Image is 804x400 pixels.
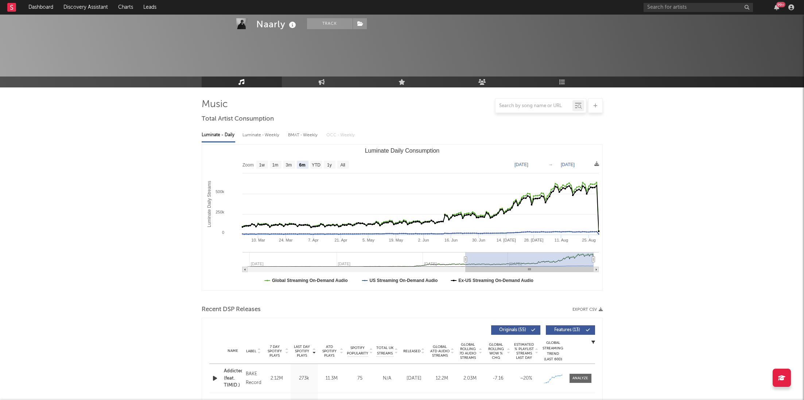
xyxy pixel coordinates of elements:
[347,375,373,382] div: 75
[572,307,603,312] button: Export CSV
[369,278,438,283] text: US Streaming On-Demand Audio
[376,345,394,356] span: Total UK Streams
[430,375,454,382] div: 12.2M
[299,162,305,168] text: 6m
[774,4,779,10] button: 99+
[202,145,602,290] svg: Luminate Daily Consumption
[279,238,293,242] text: 24. Mar
[334,238,347,242] text: 21. Apr
[644,3,753,12] input: Search for artists
[308,238,318,242] text: 7. Apr
[444,238,458,242] text: 16. Jun
[548,162,553,167] text: →
[246,370,261,387] div: BAKE Records
[347,345,368,356] span: Spotify Popularity
[265,345,284,358] span: 7 Day Spotify Plays
[496,238,516,242] text: 14. [DATE]
[206,181,211,227] text: Luminate Daily Streams
[524,238,543,242] text: 28. [DATE]
[242,162,254,168] text: Zoom
[486,342,506,360] span: Global Rolling WoW % Chg
[458,342,478,360] span: Global Rolling 7D Audio Streams
[202,115,274,123] span: Total Artist Consumption
[242,129,281,141] div: Luminate - Weekly
[554,238,568,242] text: 11. Aug
[292,375,316,382] div: 273k
[288,129,319,141] div: BMAT - Weekly
[472,238,485,242] text: 30. Jun
[222,230,224,235] text: 0
[582,238,595,242] text: 25. Aug
[514,375,539,382] div: ~ 20 %
[491,325,540,335] button: Originals(55)
[320,345,339,358] span: ATD Spotify Plays
[458,375,482,382] div: 2.03M
[272,278,348,283] text: Global Streaming On-Demand Audio
[496,328,529,332] span: Originals ( 55 )
[215,210,224,214] text: 250k
[340,162,345,168] text: All
[551,328,584,332] span: Features ( 13 )
[307,18,353,29] button: Track
[265,375,289,382] div: 2.12M
[272,162,278,168] text: 1m
[311,162,320,168] text: YTD
[246,349,256,353] span: Label
[202,305,261,314] span: Recent DSP Releases
[327,162,332,168] text: 1y
[365,148,439,154] text: Luminate Daily Consumption
[418,238,429,242] text: 2. Jun
[430,345,450,358] span: Global ATD Audio Streams
[292,345,312,358] span: Last Day Spotify Plays
[561,162,575,167] text: [DATE]
[259,162,265,168] text: 1w
[224,348,242,354] div: Name
[224,368,242,389] a: Addicted (feat. TIMID.)
[320,375,343,382] div: 11.3M
[514,342,534,360] span: Estimated % Playlist Streams Last Day
[389,238,403,242] text: 19. May
[376,375,398,382] div: N/A
[286,162,292,168] text: 3m
[403,349,420,353] span: Released
[362,238,374,242] text: 5. May
[251,238,265,242] text: 10. Mar
[202,129,235,141] div: Luminate - Daily
[496,103,572,109] input: Search by song name or URL
[458,278,533,283] text: Ex-US Streaming On-Demand Audio
[486,375,510,382] div: -7.16
[256,18,298,30] div: Naarly
[546,325,595,335] button: Features(13)
[542,340,564,362] div: Global Streaming Trend (Last 60D)
[514,162,528,167] text: [DATE]
[402,375,426,382] div: [DATE]
[776,2,785,7] div: 99 +
[215,189,224,194] text: 500k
